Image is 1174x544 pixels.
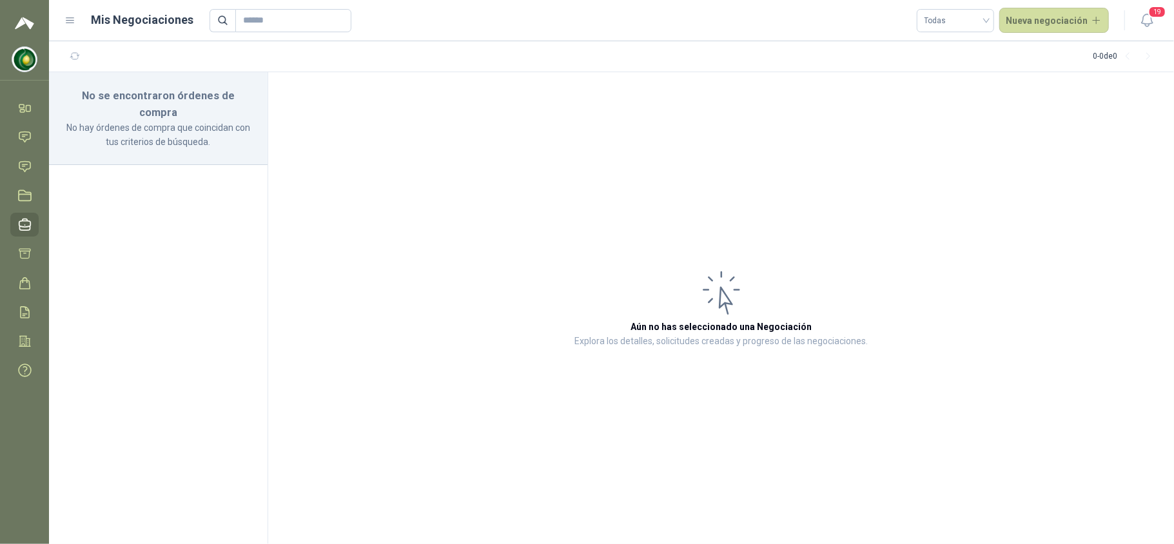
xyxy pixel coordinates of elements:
img: Logo peakr [15,15,34,31]
button: Nueva negociación [999,8,1110,34]
h3: Aún no has seleccionado una Negociación [631,320,812,334]
span: 19 [1148,6,1166,18]
div: 0 - 0 de 0 [1093,46,1159,67]
span: Todas [925,11,986,30]
h1: Mis Negociaciones [92,11,194,29]
p: No hay órdenes de compra que coincidan con tus criterios de búsqueda. [64,121,252,149]
p: Explora los detalles, solicitudes creadas y progreso de las negociaciones. [574,334,868,349]
img: Company Logo [12,47,37,72]
h3: No se encontraron órdenes de compra [64,88,252,121]
button: 19 [1135,9,1159,32]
